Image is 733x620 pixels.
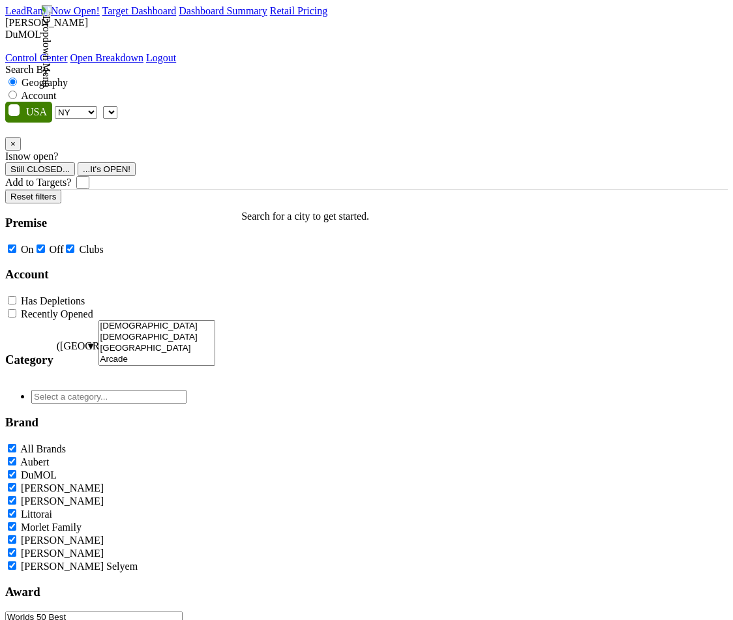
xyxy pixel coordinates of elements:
[179,5,267,16] a: Dashboard Summary
[241,211,369,222] p: Search for a city to get started.
[21,561,138,572] label: [PERSON_NAME] Selyem
[31,390,187,404] input: Select a category...
[99,321,215,332] option: [DEMOGRAPHIC_DATA]
[50,244,64,255] label: Off
[5,177,71,188] label: Add to Targets?
[21,548,104,559] label: [PERSON_NAME]
[10,139,16,149] span: ×
[5,64,48,75] span: Search By
[70,52,143,63] a: Open Breakdown
[5,52,176,64] div: Dropdown Menu
[20,443,66,454] label: All Brands
[21,482,104,494] label: [PERSON_NAME]
[5,267,215,282] h3: Account
[21,90,56,101] label: Account
[51,5,100,16] a: Now Open!
[40,5,52,87] img: Dropdown Menu
[86,341,96,351] span: ▼
[99,354,215,365] option: Arcade
[5,162,75,176] button: Still CLOSED...
[99,332,215,343] option: [DEMOGRAPHIC_DATA]
[5,17,728,29] div: [PERSON_NAME]
[21,522,82,533] label: Morlet Family
[5,353,53,367] h3: Category
[99,343,215,354] option: [GEOGRAPHIC_DATA]
[5,190,61,203] button: Reset filters
[57,340,83,379] span: ([GEOGRAPHIC_DATA])
[5,585,215,599] h3: Award
[21,509,52,520] label: Littorai
[21,308,93,319] label: Recently Opened
[79,244,103,255] label: Clubs
[21,295,85,306] label: Has Depletions
[5,137,21,151] button: Close
[22,77,68,88] label: Geography
[5,151,728,162] div: Is now open?
[5,52,68,63] a: Control Center
[21,495,104,507] label: [PERSON_NAME]
[5,29,41,40] span: DuMOL
[270,5,327,16] a: Retail Pricing
[5,5,48,16] a: LeadRank
[21,535,104,546] label: [PERSON_NAME]
[21,469,57,480] label: DuMOL
[5,216,215,230] h3: Premise
[20,456,49,467] label: Aubert
[78,162,136,176] button: ...It's OPEN!
[102,5,177,16] a: Target Dashboard
[5,415,215,430] h3: Brand
[146,52,176,63] a: Logout
[21,244,34,255] label: On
